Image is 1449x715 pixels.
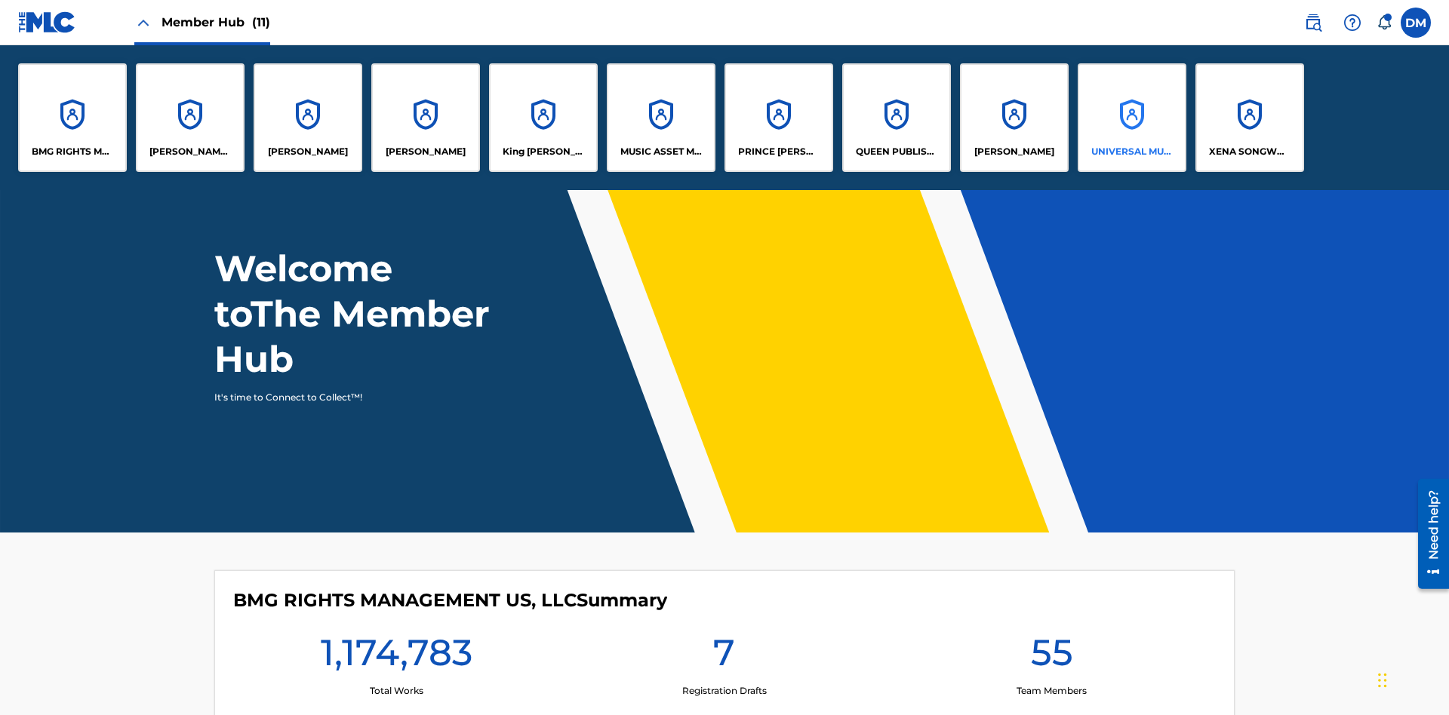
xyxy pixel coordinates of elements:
iframe: Resource Center [1407,473,1449,597]
p: ELVIS COSTELLO [268,145,348,158]
h1: 7 [713,630,735,684]
p: Total Works [370,684,423,698]
p: MUSIC ASSET MANAGEMENT (MAM) [620,145,703,158]
h4: BMG RIGHTS MANAGEMENT US, LLC [233,589,667,612]
a: Public Search [1298,8,1328,38]
h1: 1,174,783 [321,630,472,684]
p: Team Members [1017,684,1087,698]
p: UNIVERSAL MUSIC PUB GROUP [1091,145,1174,158]
a: Accounts[PERSON_NAME] SONGWRITER [136,63,245,172]
a: AccountsPRINCE [PERSON_NAME] [724,63,833,172]
span: (11) [252,15,270,29]
img: MLC Logo [18,11,76,33]
div: Drag [1378,658,1387,703]
div: User Menu [1401,8,1431,38]
a: AccountsBMG RIGHTS MANAGEMENT US, LLC [18,63,127,172]
p: RONALD MCTESTERSON [974,145,1054,158]
p: XENA SONGWRITER [1209,145,1291,158]
a: AccountsUNIVERSAL MUSIC PUB GROUP [1078,63,1186,172]
p: It's time to Connect to Collect™! [214,391,476,404]
a: AccountsMUSIC ASSET MANAGEMENT (MAM) [607,63,715,172]
p: Registration Drafts [682,684,767,698]
a: Accounts[PERSON_NAME] [960,63,1069,172]
p: CLEO SONGWRITER [149,145,232,158]
h1: 55 [1031,630,1073,684]
img: Close [134,14,152,32]
a: AccountsQUEEN PUBLISHA [842,63,951,172]
div: Help [1337,8,1367,38]
div: Notifications [1377,15,1392,30]
p: BMG RIGHTS MANAGEMENT US, LLC [32,145,114,158]
img: search [1304,14,1322,32]
img: help [1343,14,1361,32]
a: Accounts[PERSON_NAME] [254,63,362,172]
h1: Welcome to The Member Hub [214,246,497,382]
p: King McTesterson [503,145,585,158]
p: EYAMA MCSINGER [386,145,466,158]
a: AccountsKing [PERSON_NAME] [489,63,598,172]
p: PRINCE MCTESTERSON [738,145,820,158]
a: Accounts[PERSON_NAME] [371,63,480,172]
p: QUEEN PUBLISHA [856,145,938,158]
iframe: Chat Widget [1374,643,1449,715]
a: AccountsXENA SONGWRITER [1195,63,1304,172]
span: Member Hub [162,14,270,31]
